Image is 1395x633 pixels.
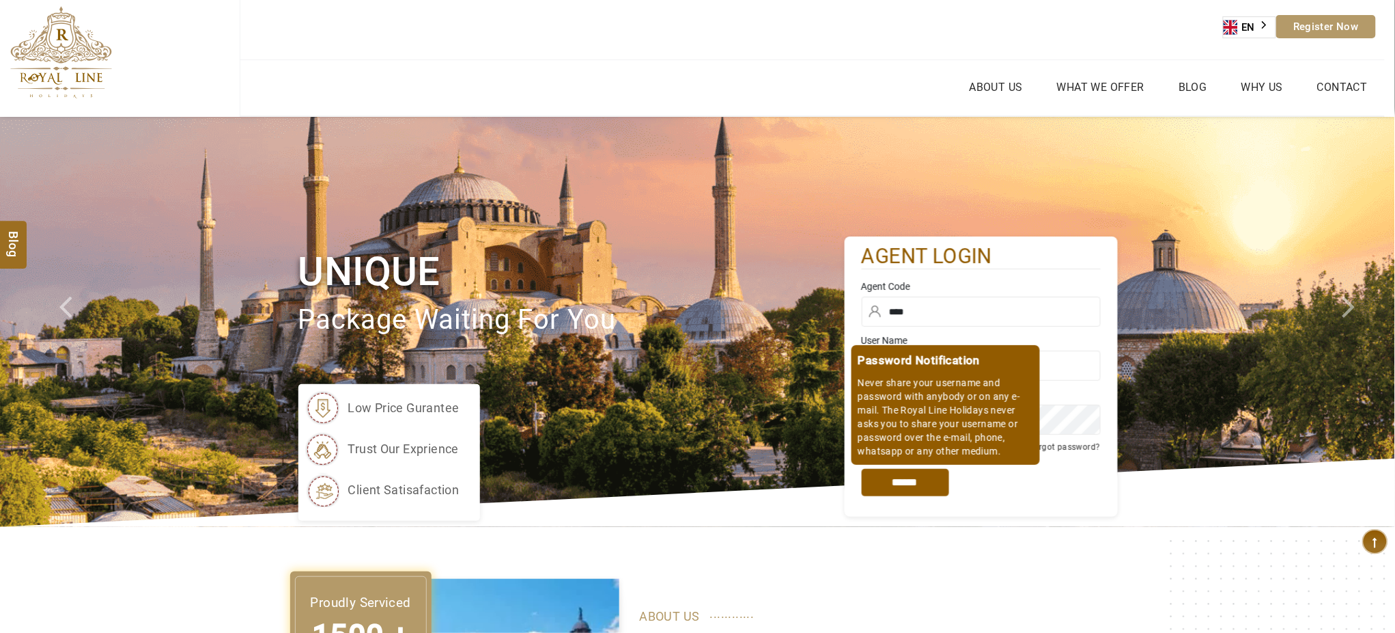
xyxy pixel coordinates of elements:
div: Language [1223,16,1276,38]
label: Remember me [876,444,929,453]
label: Password [862,388,1101,401]
a: What we Offer [1054,77,1148,97]
a: Register Now [1276,15,1376,38]
a: Why Us [1238,77,1286,97]
h2: agent login [862,243,1101,270]
a: Forgot password? [1029,442,1100,452]
label: User Name [862,334,1101,347]
a: EN [1224,17,1276,38]
li: low price gurantee [305,391,460,425]
a: Check next image [1325,117,1395,527]
a: Contact [1314,77,1371,97]
a: Blog [1175,77,1211,97]
p: package waiting for you [298,297,845,343]
aside: Language selected: English [1223,16,1276,38]
img: The Royal Line Holidays [10,6,112,98]
span: ............ [710,604,755,624]
a: About Us [966,77,1026,97]
li: client satisafaction [305,473,460,507]
span: Blog [5,232,23,243]
p: ABOUT US [640,606,1097,627]
h1: Unique [298,246,845,297]
li: trust our exprience [305,432,460,466]
a: Check next prev [42,117,111,527]
label: Agent Code [862,280,1101,293]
